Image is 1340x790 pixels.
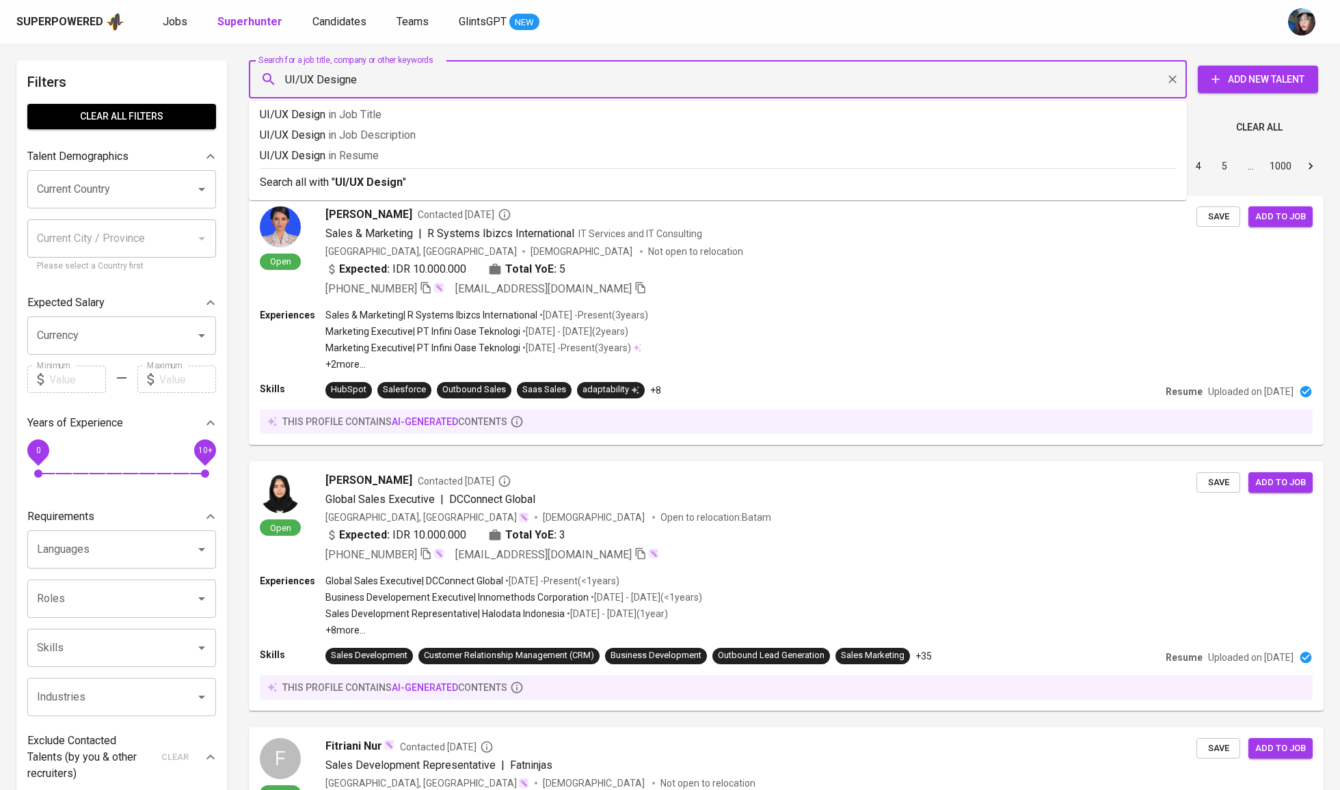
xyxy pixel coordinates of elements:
[424,649,594,662] div: Customer Relationship Management (CRM)
[27,295,105,311] p: Expected Salary
[325,738,382,754] span: Fitriani Nur
[198,446,212,455] span: 10+
[1203,475,1233,491] span: Save
[192,687,211,707] button: Open
[841,649,904,662] div: Sales Marketing
[325,510,529,524] div: [GEOGRAPHIC_DATA], [GEOGRAPHIC_DATA]
[1236,119,1283,136] span: Clear All
[1196,472,1240,493] button: Save
[265,522,297,534] span: Open
[325,548,417,561] span: [PHONE_NUMBER]
[455,282,632,295] span: [EMAIL_ADDRESS][DOMAIN_NAME]
[260,574,325,588] p: Experiences
[498,474,511,488] svg: By Batam recruiter
[1255,209,1306,225] span: Add to job
[648,245,743,258] p: Not open to relocation
[1188,155,1209,177] button: Go to page 4
[1209,71,1307,88] span: Add New Talent
[325,607,565,621] p: Sales Development Representative | Halodata Indonesia
[433,548,444,559] img: magic_wand.svg
[1196,206,1240,228] button: Save
[718,649,825,662] div: Outbound Lead Generation
[163,14,190,31] a: Jobs
[325,325,520,338] p: Marketing Executive | PT Infini Oase Teknologi
[400,740,494,754] span: Contacted [DATE]
[660,776,755,790] p: Not open to relocation
[449,493,535,506] span: DCConnect Global
[325,261,466,277] div: IDR 10.000.000
[397,14,431,31] a: Teams
[559,261,565,277] span: 5
[392,416,458,427] span: AI-generated
[27,733,216,782] div: Exclude Contacted Talents (by you & other recruiters)clear
[328,108,381,121] span: in Job Title
[1203,741,1233,757] span: Save
[265,256,297,267] span: Open
[505,261,557,277] b: Total YoE:
[38,108,205,125] span: Clear All filters
[27,503,216,530] div: Requirements
[325,472,412,489] span: [PERSON_NAME]
[1255,741,1306,757] span: Add to job
[660,510,771,524] p: Open to relocation : Batam
[27,143,216,170] div: Talent Demographics
[1082,155,1324,177] nav: pagination navigation
[328,149,379,162] span: in Resume
[325,574,503,588] p: Global Sales Executive | DCConnect Global
[325,227,413,240] span: Sales & Marketing
[510,759,552,772] span: Fatninjas
[260,174,1176,191] p: Search all with " "
[325,759,496,772] span: Sales Development Representative
[1214,155,1235,177] button: Go to page 5
[192,589,211,608] button: Open
[543,510,647,524] span: [DEMOGRAPHIC_DATA]
[418,226,422,242] span: |
[27,415,123,431] p: Years of Experience
[328,128,416,141] span: in Job Description
[325,623,702,637] p: +8 more ...
[331,383,366,396] div: HubSpot
[578,228,702,239] span: IT Services and IT Consulting
[1300,155,1322,177] button: Go to next page
[260,648,325,662] p: Skills
[260,148,1176,164] p: UI/UX Design
[325,245,517,258] div: [GEOGRAPHIC_DATA], [GEOGRAPHIC_DATA]
[192,326,211,345] button: Open
[27,508,94,525] p: Requirements
[509,16,539,29] span: NEW
[1248,206,1313,228] button: Add to job
[1288,8,1315,36] img: diazagista@glints.com
[459,14,539,31] a: GlintsGPT NEW
[442,383,506,396] div: Outbound Sales
[325,308,537,322] p: Sales & Marketing | R Systems Ibizcs International
[282,415,507,428] p: this profile contains contents
[217,15,282,28] b: Superhunter
[501,757,505,774] span: |
[1198,66,1318,93] button: Add New Talent
[192,638,211,657] button: Open
[260,127,1176,144] p: UI/UX Design
[522,383,566,396] div: Saas Sales
[1239,159,1261,173] div: …
[1265,155,1296,177] button: Go to page 1000
[503,574,619,588] p: • [DATE] - Present ( <1 years )
[260,206,301,247] img: 94ac022bc343f35a29a7229edeb73259.jpg
[36,446,40,455] span: 0
[312,14,369,31] a: Candidates
[339,527,390,543] b: Expected:
[582,383,639,396] div: adaptability
[325,590,589,604] p: Business Developement Executive | Innomethods Corporation
[531,245,634,258] span: [DEMOGRAPHIC_DATA]
[27,104,216,129] button: Clear All filters
[1166,385,1203,398] p: Resume
[16,14,103,30] div: Superpowered
[1208,385,1294,398] p: Uploaded on [DATE]
[1208,651,1294,664] p: Uploaded on [DATE]
[1248,738,1313,759] button: Add to job
[192,180,211,199] button: Open
[418,474,511,488] span: Contacted [DATE]
[16,12,124,32] a: Superpoweredapp logo
[163,15,187,28] span: Jobs
[282,681,507,694] p: this profile contains contents
[433,282,444,293] img: magic_wand.svg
